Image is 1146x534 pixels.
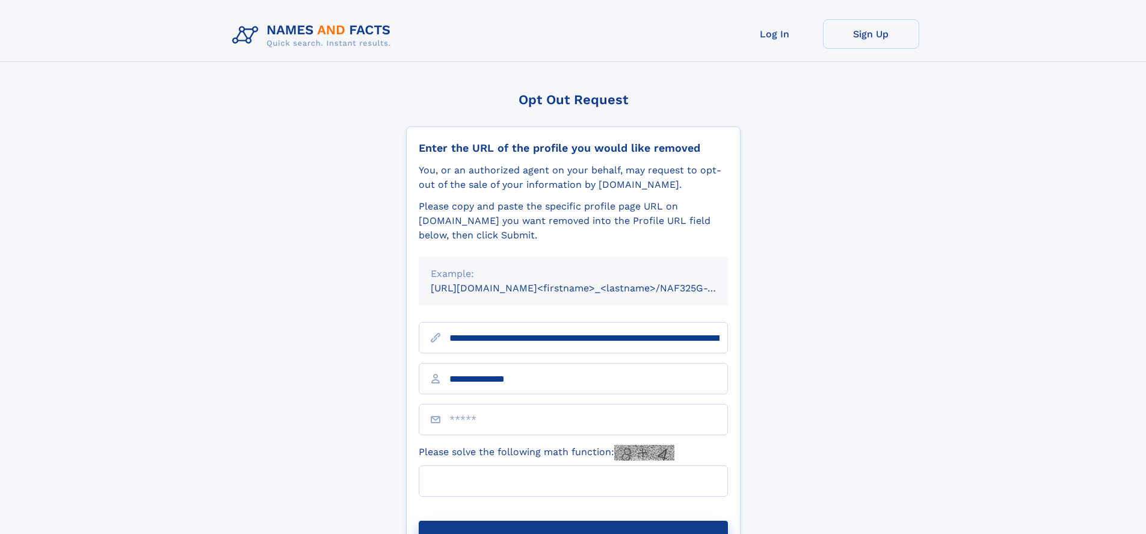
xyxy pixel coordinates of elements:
div: Opt Out Request [406,92,741,107]
div: Example: [431,267,716,281]
a: Log In [727,19,823,49]
img: Logo Names and Facts [227,19,401,52]
div: Enter the URL of the profile you would like removed [419,141,728,155]
label: Please solve the following math function: [419,445,674,461]
small: [URL][DOMAIN_NAME]<firstname>_<lastname>/NAF325G-xxxxxxxx [431,282,751,294]
div: You, or an authorized agent on your behalf, may request to opt-out of the sale of your informatio... [419,163,728,192]
div: Please copy and paste the specific profile page URL on [DOMAIN_NAME] you want removed into the Pr... [419,199,728,243]
a: Sign Up [823,19,919,49]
